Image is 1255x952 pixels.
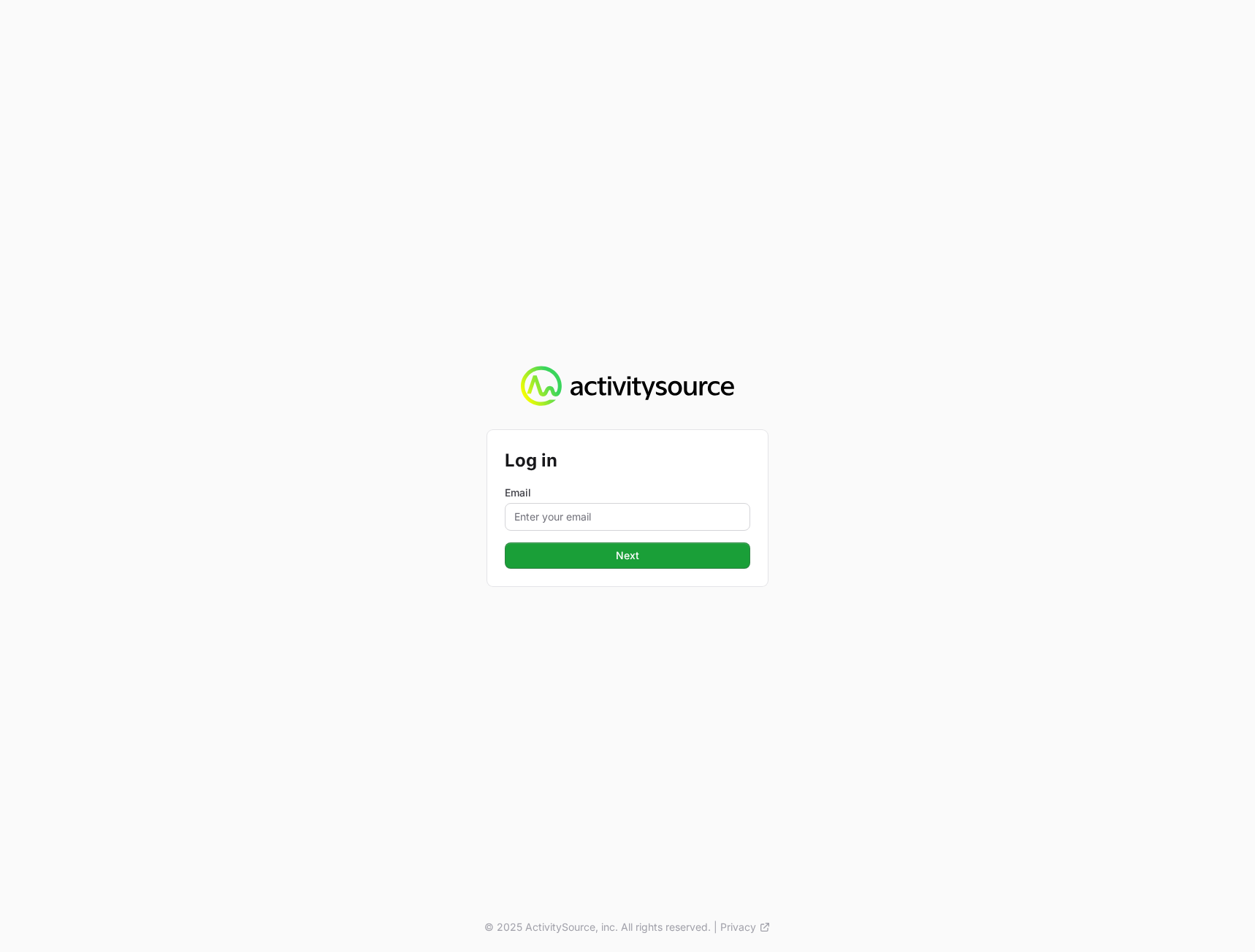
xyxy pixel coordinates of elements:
[505,542,750,569] button: Next
[505,448,750,474] h2: Log in
[521,366,733,407] img: Activity Source
[505,503,750,531] input: Enter your email
[714,920,717,934] span: |
[505,485,750,500] label: Email
[720,920,771,934] a: Privacy
[484,920,711,934] p: © 2025 ActivitySource, inc. All rights reserved.
[616,547,639,564] span: Next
